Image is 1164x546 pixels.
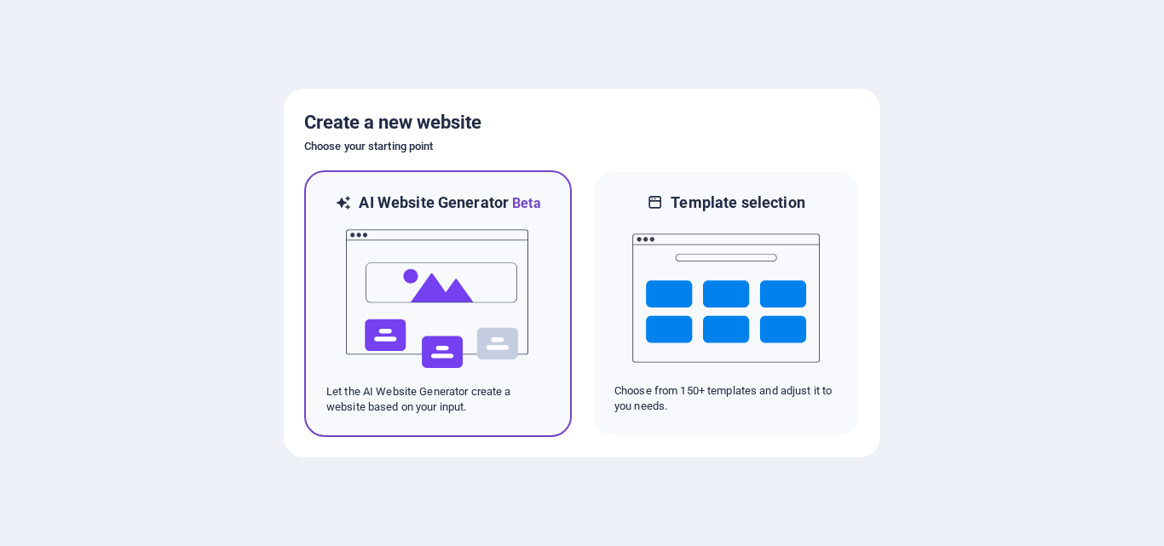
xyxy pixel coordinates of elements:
p: Let the AI Website Generator create a website based on your input. [326,384,550,415]
h5: Create a new website [304,109,860,136]
span: Beta [509,195,541,211]
h6: Choose your starting point [304,136,860,157]
h6: AI Website Generator [359,193,540,214]
div: AI Website GeneratorBetaaiLet the AI Website Generator create a website based on your input. [304,170,572,437]
img: ai [344,214,532,384]
h6: Template selection [671,193,804,213]
div: Template selectionChoose from 150+ templates and adjust it to you needs. [592,170,860,437]
p: Choose from 150+ templates and adjust it to you needs. [614,383,838,414]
